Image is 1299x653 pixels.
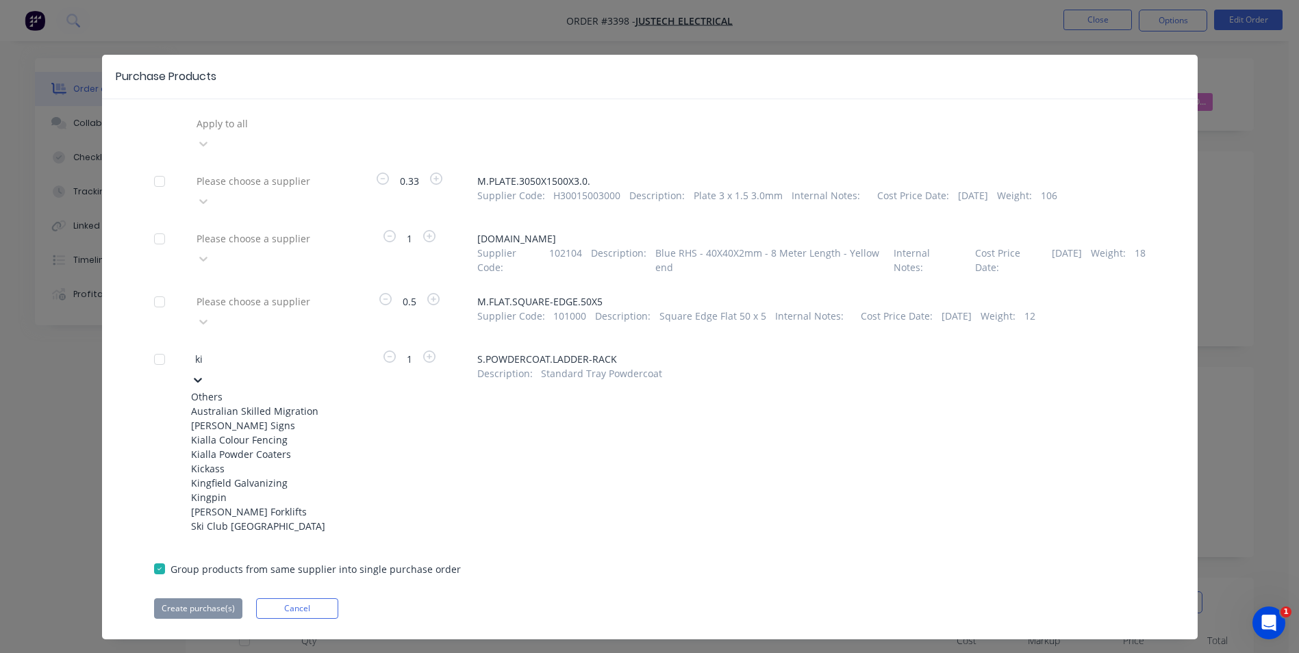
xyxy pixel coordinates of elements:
span: 12 [1024,309,1035,323]
span: Internal Notes : [775,309,844,323]
span: Cost Price Date : [877,188,949,203]
span: Plate 3 x 1.5 3.0mm [694,188,783,203]
div: Kickass [191,461,342,476]
span: 102104 [549,246,582,274]
div: [PERSON_NAME] Forklifts [191,504,342,519]
span: 18 [1135,246,1146,274]
span: 1 [399,231,420,246]
span: Supplier Code : [477,246,541,274]
span: Description : [595,309,651,323]
div: Others [191,389,342,404]
span: Internal Notes : [894,246,958,274]
span: Group products from same supplier into single purchase order [171,562,461,576]
span: Standard Tray Powdercoat [541,366,662,381]
div: [PERSON_NAME] Signs [191,418,342,433]
span: M.FLAT.SQUARE-EDGE.50X5 [477,294,1146,309]
span: 101000 [553,309,586,323]
span: Cost Price Date : [861,309,933,323]
span: [DATE] [958,188,988,203]
span: M.PLATE.3050X1500X3.0. [477,174,1146,188]
div: Kialla Powder Coaters [191,447,342,461]
span: Description : [477,366,533,381]
div: Kingfield Galvanizing [191,476,342,490]
div: Australian Skilled Migration [191,404,342,418]
span: 1 [399,352,420,366]
div: Kingpin [191,490,342,504]
span: 0.33 [392,174,427,188]
span: Description : [591,246,646,274]
div: Kialla Colour Fencing [191,433,342,447]
button: Create purchase(s) [154,598,242,619]
span: S.POWDERCOAT.LADDER-RACK [477,352,1146,366]
button: Cancel [256,598,338,619]
span: 0.5 [394,294,425,309]
span: [DATE] [1052,246,1082,274]
span: Internal Notes : [792,188,860,203]
span: Weight : [981,309,1016,323]
span: Weight : [997,188,1032,203]
div: Ski Club [GEOGRAPHIC_DATA] [191,519,342,533]
span: Supplier Code : [477,309,545,323]
span: [DATE] [942,309,972,323]
span: Square Edge Flat 50 x 5 [659,309,766,323]
span: Blue RHS - 40X40X2mm - 8 Meter Length - Yellow end [655,246,885,274]
span: H30015003000 [553,188,620,203]
span: 106 [1041,188,1057,203]
span: Weight : [1091,246,1126,274]
span: [DOMAIN_NAME] [477,231,1146,246]
iframe: Intercom live chat [1252,606,1285,639]
span: Supplier Code : [477,188,545,203]
div: Purchase Products [116,68,216,85]
span: Cost Price Date : [975,246,1043,274]
span: Description : [629,188,685,203]
span: 1 [1281,606,1291,617]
